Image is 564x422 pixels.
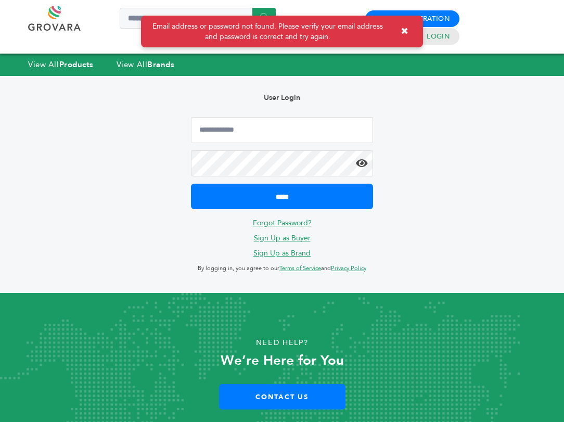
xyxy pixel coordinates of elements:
a: Forgot Password? [253,218,312,228]
input: Search a product or brand... [120,8,276,29]
a: Privacy Policy [331,264,366,272]
a: Sign Up as Brand [253,248,311,258]
input: Email Address [191,117,373,143]
button: ✖ [393,21,416,42]
strong: We’re Here for You [221,351,344,370]
a: Contact Us [219,384,345,410]
p: Need Help? [28,335,536,351]
a: View AllProducts [28,59,94,70]
strong: Products [59,59,94,70]
strong: Brands [147,59,174,70]
a: Terms of Service [279,264,321,272]
a: Sign Up as Buyer [254,233,311,243]
input: Password [191,150,373,176]
a: View AllBrands [117,59,175,70]
p: By logging in, you agree to our and [191,262,373,275]
b: User Login [264,93,300,103]
span: Email address or password not found. Please verify your email address and password is correct and... [148,21,388,42]
a: Buyer Registration [375,14,450,23]
a: Login [427,32,450,41]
